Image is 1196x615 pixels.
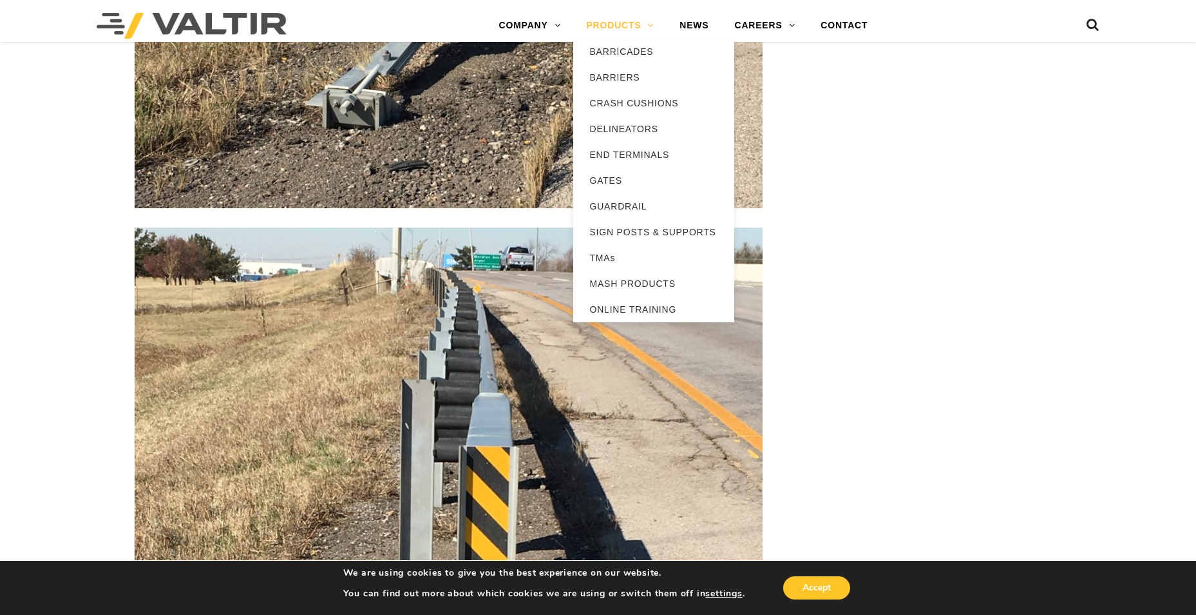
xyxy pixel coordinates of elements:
[573,245,734,271] a: TMAs
[783,576,850,600] button: Accept
[573,219,734,245] a: SIGN POSTS & SUPPORTS
[667,13,721,39] a: NEWS
[573,64,734,90] a: BARRIERS
[97,13,287,39] img: Valtir
[486,13,574,39] a: COMPANY
[573,193,734,219] a: GUARDRAIL
[573,90,734,116] a: CRASH CUSHIONS
[573,297,734,322] a: ONLINE TRAINING
[573,271,734,297] a: MASH PRODUCTS
[573,142,734,168] a: END TERMINALS
[573,39,734,64] a: BARRICADES
[343,588,745,600] p: You can find out more about which cookies we are using or switch them off in .
[573,13,667,39] a: PRODUCTS
[573,168,734,193] a: GATES
[705,588,742,600] button: settings
[808,13,880,39] a: CONTACT
[721,13,808,39] a: CAREERS
[343,567,745,579] p: We are using cookies to give you the best experience on our website.
[573,116,734,142] a: DELINEATORS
